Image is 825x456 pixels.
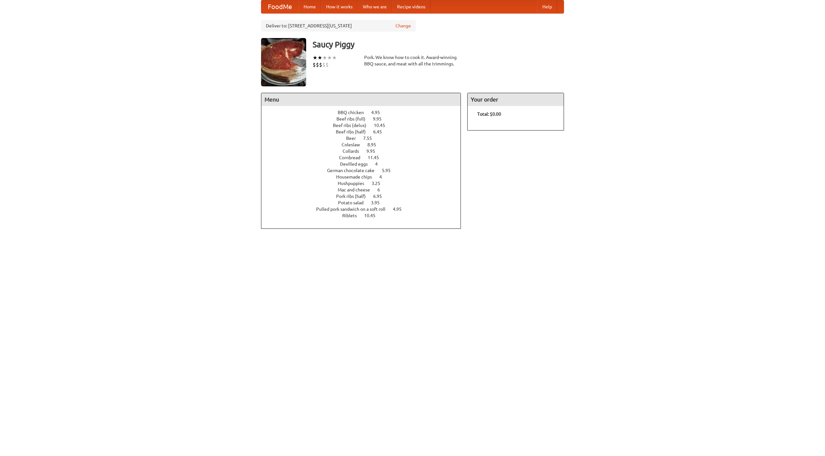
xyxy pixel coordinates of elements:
a: Devilled eggs 4 [340,161,390,167]
li: $ [325,61,329,68]
span: Hushpuppies [338,181,371,186]
span: 4 [375,161,384,167]
span: 9.95 [373,116,388,121]
span: Coleslaw [342,142,366,147]
a: Potato salad 3.95 [338,200,392,205]
a: Riblets 10.45 [342,213,387,218]
span: Potato salad [338,200,370,205]
span: Devilled eggs [340,161,374,167]
a: How it works [321,0,358,13]
li: ★ [322,54,327,61]
span: Pulled pork sandwich on a soft roll [316,207,392,212]
a: BBQ chicken 4.95 [338,110,392,115]
div: Pork. We know how to cook it. Award-winning BBQ sauce, and meat with all the trimmings. [364,54,461,67]
span: German chocolate cake [327,168,381,173]
a: Change [395,23,411,29]
span: 4 [379,174,388,179]
span: 8.95 [367,142,383,147]
span: 10.45 [374,123,392,128]
span: Beef ribs (delux) [333,123,373,128]
a: Beef ribs (half) 6.45 [336,129,394,134]
a: Help [537,0,557,13]
span: 4.95 [393,207,408,212]
span: Mac and cheese [338,187,376,192]
span: Pork ribs (half) [336,194,372,199]
b: Total: $0.00 [477,112,501,117]
a: FoodMe [261,0,298,13]
li: $ [319,61,322,68]
a: Beer 7.55 [346,136,384,141]
a: Who we are [358,0,392,13]
span: 5.95 [382,168,397,173]
span: 10.45 [364,213,382,218]
a: Mac and cheese 6 [338,187,392,192]
a: Cornbread 11.45 [339,155,391,160]
span: 11.45 [368,155,385,160]
a: Recipe videos [392,0,431,13]
h4: Your order [468,93,564,106]
span: Collards [343,149,365,154]
a: Home [298,0,321,13]
a: Housemade chips 4 [336,174,394,179]
li: ★ [317,54,322,61]
span: 6.45 [373,129,388,134]
span: 6.95 [373,194,388,199]
li: ★ [313,54,317,61]
span: 9.95 [366,149,382,154]
span: 6 [377,187,386,192]
h3: Saucy Piggy [313,38,564,51]
span: BBQ chicken [338,110,370,115]
a: Hushpuppies 3.25 [338,181,392,186]
a: Beef ribs (full) 9.95 [336,116,393,121]
li: $ [316,61,319,68]
h4: Menu [261,93,461,106]
li: $ [313,61,316,68]
span: Beef ribs (full) [336,116,372,121]
span: Cornbread [339,155,367,160]
a: Pulled pork sandwich on a soft roll 4.95 [316,207,413,212]
li: ★ [327,54,332,61]
a: Beef ribs (delux) 10.45 [333,123,397,128]
span: Housemade chips [336,174,378,179]
img: angular.jpg [261,38,306,86]
span: 3.25 [372,181,387,186]
a: Pork ribs (half) 6.95 [336,194,394,199]
li: ★ [332,54,337,61]
span: Riblets [342,213,363,218]
a: Coleslaw 8.95 [342,142,388,147]
span: 7.55 [363,136,378,141]
a: Collards 9.95 [343,149,387,154]
span: Beef ribs (half) [336,129,372,134]
span: Beer [346,136,362,141]
div: Deliver to: [STREET_ADDRESS][US_STATE] [261,20,416,32]
a: German chocolate cake 5.95 [327,168,403,173]
li: $ [322,61,325,68]
span: 3.95 [371,200,386,205]
span: 4.95 [371,110,386,115]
